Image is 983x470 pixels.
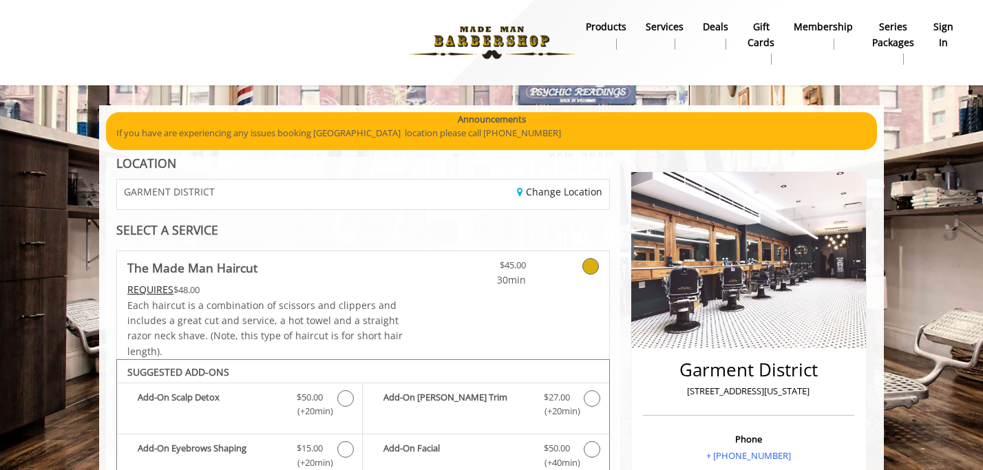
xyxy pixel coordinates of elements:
[297,390,323,405] span: $50.00
[703,19,728,34] b: Deals
[124,186,215,197] span: GARMENT DISTRICT
[933,19,953,50] b: sign in
[586,19,626,34] b: products
[138,390,283,419] b: Add-On Scalp Detox
[445,251,526,288] a: $45.00
[290,404,330,418] span: (+20min )
[116,126,867,140] p: If you have are experiencing any issues booking [GEOGRAPHIC_DATA] location please call [PHONE_NUM...
[794,19,853,34] b: Membership
[544,390,570,405] span: $27.00
[646,19,684,34] b: Services
[646,434,851,444] h3: Phone
[397,5,586,81] img: Made Man Barbershop logo
[517,185,602,198] a: Change Location
[127,283,173,296] span: This service needs some Advance to be paid before we block your appointment
[748,19,774,50] b: gift cards
[127,282,404,297] div: $48.00
[116,224,610,237] div: SELECT A SERVICE
[127,299,403,358] span: Each haircut is a combination of scissors and clippers and includes a great cut and service, a ho...
[872,19,914,50] b: Series packages
[706,449,791,462] a: + [PHONE_NUMBER]
[383,441,529,470] b: Add-On Facial
[636,17,693,53] a: ServicesServices
[646,360,851,380] h2: Garment District
[370,390,602,423] label: Add-On Beard Trim
[116,155,176,171] b: LOCATION
[536,404,577,418] span: (+20min )
[124,390,355,423] label: Add-On Scalp Detox
[127,258,257,277] b: The Made Man Haircut
[297,441,323,456] span: $15.00
[646,384,851,398] p: [STREET_ADDRESS][US_STATE]
[445,273,526,288] span: 30min
[290,456,330,470] span: (+20min )
[863,17,924,68] a: Series packagesSeries packages
[693,17,738,53] a: DealsDeals
[127,365,229,378] b: SUGGESTED ADD-ONS
[138,441,283,470] b: Add-On Eyebrows Shaping
[738,17,784,68] a: Gift cardsgift cards
[924,17,963,53] a: sign insign in
[458,112,526,127] b: Announcements
[383,390,529,419] b: Add-On [PERSON_NAME] Trim
[536,456,577,470] span: (+40min )
[576,17,636,53] a: Productsproducts
[784,17,863,53] a: MembershipMembership
[544,441,570,456] span: $50.00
